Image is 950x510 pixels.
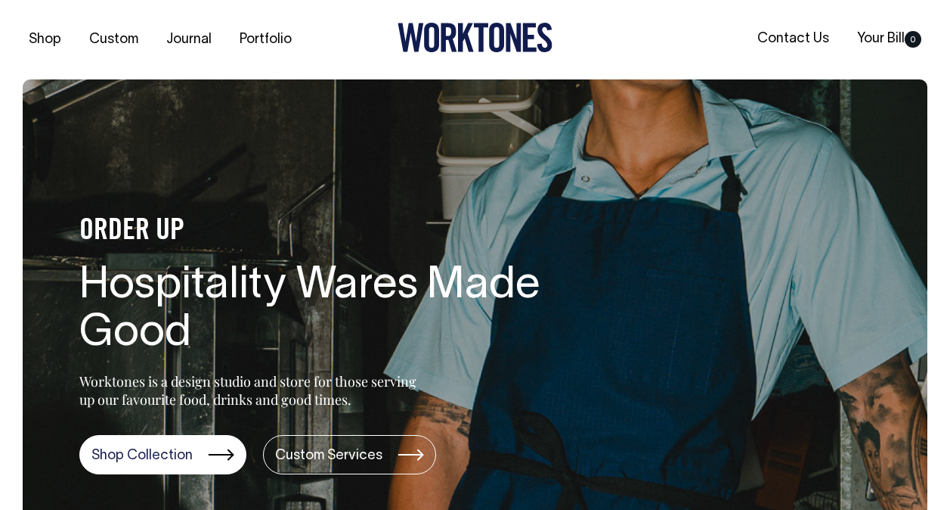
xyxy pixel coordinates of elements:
[851,26,927,51] a: Your Bill0
[79,216,563,247] h4: ORDER UP
[234,27,298,52] a: Portfolio
[79,372,423,409] p: Worktones is a design studio and store for those serving up our favourite food, drinks and good t...
[905,31,921,48] span: 0
[79,263,563,359] h1: Hospitality Wares Made Good
[23,27,67,52] a: Shop
[83,27,144,52] a: Custom
[751,26,835,51] a: Contact Us
[79,435,246,474] a: Shop Collection
[160,27,218,52] a: Journal
[263,435,436,474] a: Custom Services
